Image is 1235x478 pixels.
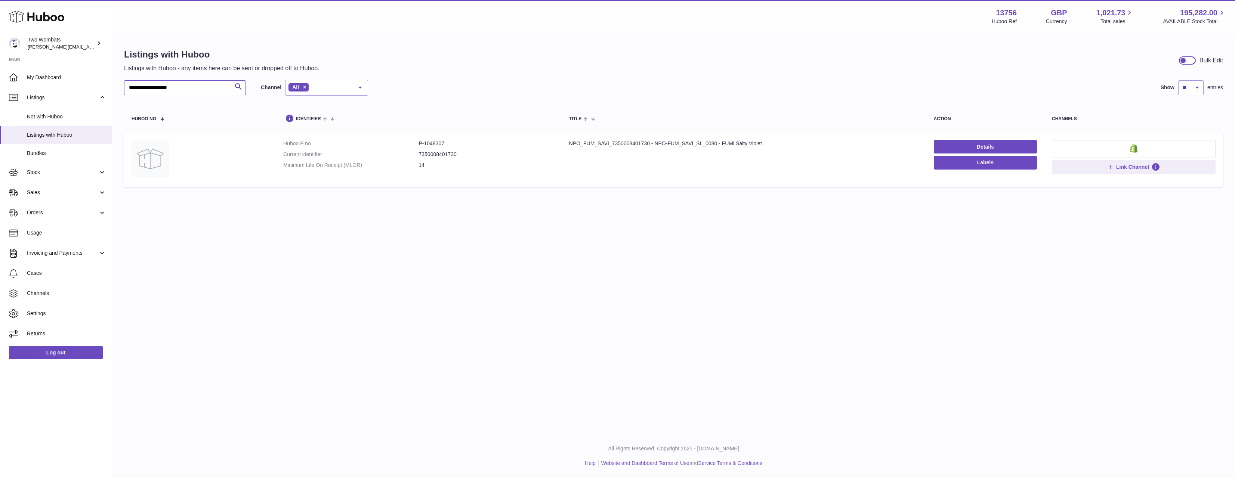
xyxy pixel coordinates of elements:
span: Usage [27,229,106,236]
span: Sales [27,189,98,196]
span: Huboo no [132,117,156,121]
strong: 13756 [996,8,1017,18]
div: channels [1052,117,1216,121]
span: Orders [27,209,98,216]
li: and [599,460,762,467]
span: 1,021.73 [1096,8,1126,18]
a: Help [585,460,596,466]
div: NPO_FUM_SAVI_7350008401730 - NPO-FUM_SAVI_SL_0080 - FUMi Salty Violet [569,140,919,147]
span: Settings [27,310,106,317]
button: Link Channel [1052,160,1216,174]
span: Cases [27,270,106,277]
dt: Huboo P no [283,140,419,147]
span: entries [1207,84,1223,91]
dt: Current identifier [283,151,419,158]
h1: Listings with Huboo [124,49,319,60]
button: Labels [934,156,1037,169]
strong: GBP [1051,8,1067,18]
div: action [934,117,1037,121]
img: NPO_FUM_SAVI_7350008401730 - NPO-FUM_SAVI_SL_0080 - FUMi Salty Violet [132,140,169,177]
span: My Dashboard [27,74,106,81]
p: All Rights Reserved. Copyright 2025 - [DOMAIN_NAME] [118,445,1229,452]
a: Website and Dashboard Terms of Use [601,460,689,466]
dd: 7350008401730 [419,151,554,158]
a: Log out [9,346,103,359]
div: Two Wombats [28,36,95,50]
label: Channel [261,84,281,91]
span: Link Channel [1116,164,1149,170]
dt: Minimum Life On Receipt (MLOR) [283,162,419,169]
dd: 14 [419,162,554,169]
span: All [292,84,299,90]
span: Returns [27,330,106,337]
dd: P-1048307 [419,140,554,147]
div: Bulk Edit [1200,56,1223,65]
div: Huboo Ref [992,18,1017,25]
label: Show [1161,84,1174,91]
a: Service Terms & Conditions [698,460,762,466]
span: Stock [27,169,98,176]
span: Listings [27,94,98,101]
span: Total sales [1100,18,1134,25]
span: Channels [27,290,106,297]
a: 195,282.00 AVAILABLE Stock Total [1163,8,1226,25]
a: 1,021.73 Total sales [1096,8,1134,25]
span: title [569,117,581,121]
span: Not with Huboo [27,113,106,120]
span: 195,282.00 [1180,8,1217,18]
img: shopify-small.png [1130,144,1138,153]
span: Bundles [27,150,106,157]
span: AVAILABLE Stock Total [1163,18,1226,25]
a: Details [934,140,1037,153]
span: Invoicing and Payments [27,249,98,257]
span: Listings with Huboo [27,131,106,139]
span: identifier [296,117,321,121]
span: [PERSON_NAME][EMAIL_ADDRESS][DOMAIN_NAME] [28,44,150,50]
div: Currency [1046,18,1067,25]
img: alan@twowombats.com [9,38,20,49]
p: Listings with Huboo - any items here can be sent or dropped off to Huboo. [124,64,319,72]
